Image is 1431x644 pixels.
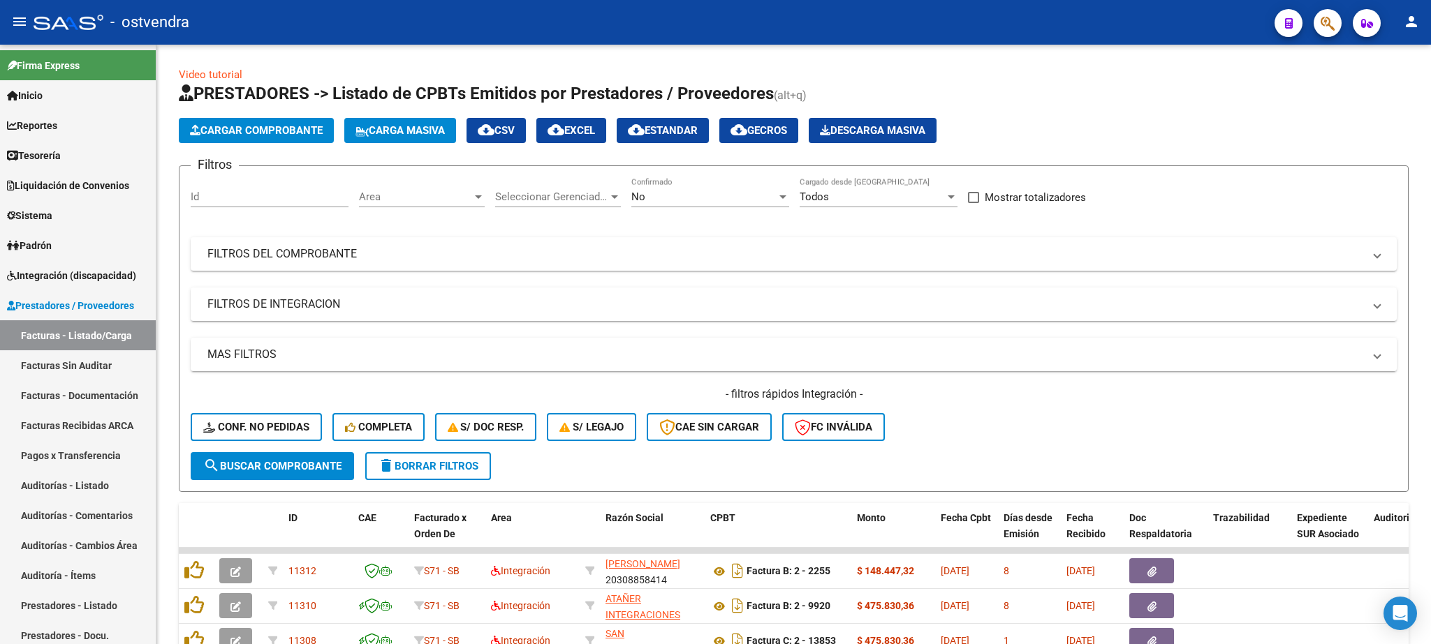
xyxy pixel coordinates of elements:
div: Open Intercom Messenger [1384,597,1417,630]
span: Monto [857,512,886,523]
span: Liquidación de Convenios [7,178,129,193]
span: Prestadores / Proveedores [7,298,134,313]
span: Integración [491,565,550,576]
span: Seleccionar Gerenciador [495,190,608,203]
span: Integración (discapacidad) [7,268,136,283]
datatable-header-cell: Area [485,503,580,564]
mat-icon: search [203,457,220,474]
span: Expediente SUR Asociado [1297,512,1359,539]
strong: Factura B: 2 - 2255 [747,566,830,577]
mat-expansion-panel-header: FILTROS DEL COMPROBANTE [191,237,1397,271]
span: Reportes [7,118,57,133]
span: 11310 [288,600,316,611]
span: Cargar Comprobante [190,124,323,137]
span: ID [288,512,298,523]
mat-icon: cloud_download [478,121,494,138]
span: Completa [345,421,412,433]
mat-expansion-panel-header: FILTROS DE INTEGRACION [191,287,1397,321]
strong: $ 148.447,32 [857,565,914,576]
mat-panel-title: FILTROS DE INTEGRACION [207,297,1363,312]
button: Completa [332,413,425,441]
span: Fecha Recibido [1066,512,1106,539]
strong: $ 475.830,36 [857,600,914,611]
button: EXCEL [536,118,606,143]
span: CSV [478,124,515,137]
datatable-header-cell: Trazabilidad [1208,503,1291,564]
span: S/ legajo [559,421,624,433]
span: ATAÑER INTEGRACIONES S.R.L [606,593,680,636]
mat-expansion-panel-header: MAS FILTROS [191,338,1397,371]
h4: - filtros rápidos Integración - [191,387,1397,402]
datatable-header-cell: Expediente SUR Asociado [1291,503,1368,564]
mat-icon: menu [11,13,28,30]
span: Firma Express [7,58,80,73]
button: S/ legajo [547,413,636,441]
div: 20308858414 [606,556,699,585]
span: Padrón [7,238,52,253]
mat-panel-title: FILTROS DEL COMPROBANTE [207,246,1363,262]
span: 8 [1004,565,1009,576]
app-download-masive: Descarga masiva de comprobantes (adjuntos) [809,118,937,143]
button: Estandar [617,118,709,143]
span: Mostrar totalizadores [985,189,1086,206]
h3: Filtros [191,155,239,174]
span: Area [359,190,472,203]
span: Trazabilidad [1213,512,1270,523]
span: EXCEL [548,124,595,137]
span: CAE SIN CARGAR [659,421,759,433]
span: [PERSON_NAME] [606,558,680,569]
span: Conf. no pedidas [203,421,309,433]
span: Integración [491,600,550,611]
button: Carga Masiva [344,118,456,143]
span: Gecros [731,124,787,137]
mat-icon: cloud_download [548,121,564,138]
button: Gecros [719,118,798,143]
button: CAE SIN CARGAR [647,413,772,441]
span: Descarga Masiva [820,124,925,137]
span: Estandar [628,124,698,137]
button: Descarga Masiva [809,118,937,143]
span: S71 - SB [424,600,460,611]
mat-icon: cloud_download [731,121,747,138]
mat-panel-title: MAS FILTROS [207,347,1363,362]
datatable-header-cell: Razón Social [600,503,705,564]
datatable-header-cell: Fecha Cpbt [935,503,998,564]
i: Descargar documento [728,560,747,582]
datatable-header-cell: CAE [353,503,409,564]
span: Doc Respaldatoria [1129,512,1192,539]
span: [DATE] [1066,600,1095,611]
mat-icon: cloud_download [628,121,645,138]
span: [DATE] [1066,565,1095,576]
span: No [631,190,645,203]
datatable-header-cell: Doc Respaldatoria [1124,503,1208,564]
span: 8 [1004,600,1009,611]
span: [DATE] [941,565,969,576]
button: CSV [467,118,526,143]
span: CPBT [710,512,735,523]
span: CAE [358,512,376,523]
span: 11312 [288,565,316,576]
button: Buscar Comprobante [191,452,354,480]
span: Facturado x Orden De [414,512,467,539]
mat-icon: delete [378,457,395,474]
span: S/ Doc Resp. [448,421,524,433]
span: Auditoria [1374,512,1415,523]
span: Razón Social [606,512,663,523]
i: Descargar documento [728,594,747,617]
span: PRESTADORES -> Listado de CPBTs Emitidos por Prestadores / Proveedores [179,84,774,103]
button: FC Inválida [782,413,885,441]
span: Buscar Comprobante [203,460,342,472]
a: Video tutorial [179,68,242,81]
datatable-header-cell: ID [283,503,353,564]
button: Conf. no pedidas [191,413,322,441]
span: Tesorería [7,148,61,163]
button: S/ Doc Resp. [435,413,537,441]
span: - ostvendra [110,7,189,38]
span: Fecha Cpbt [941,512,991,523]
div: 30716229978 [606,591,699,620]
button: Cargar Comprobante [179,118,334,143]
strong: Factura B: 2 - 9920 [747,601,830,612]
span: S71 - SB [424,565,460,576]
mat-icon: person [1403,13,1420,30]
span: FC Inválida [795,421,872,433]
